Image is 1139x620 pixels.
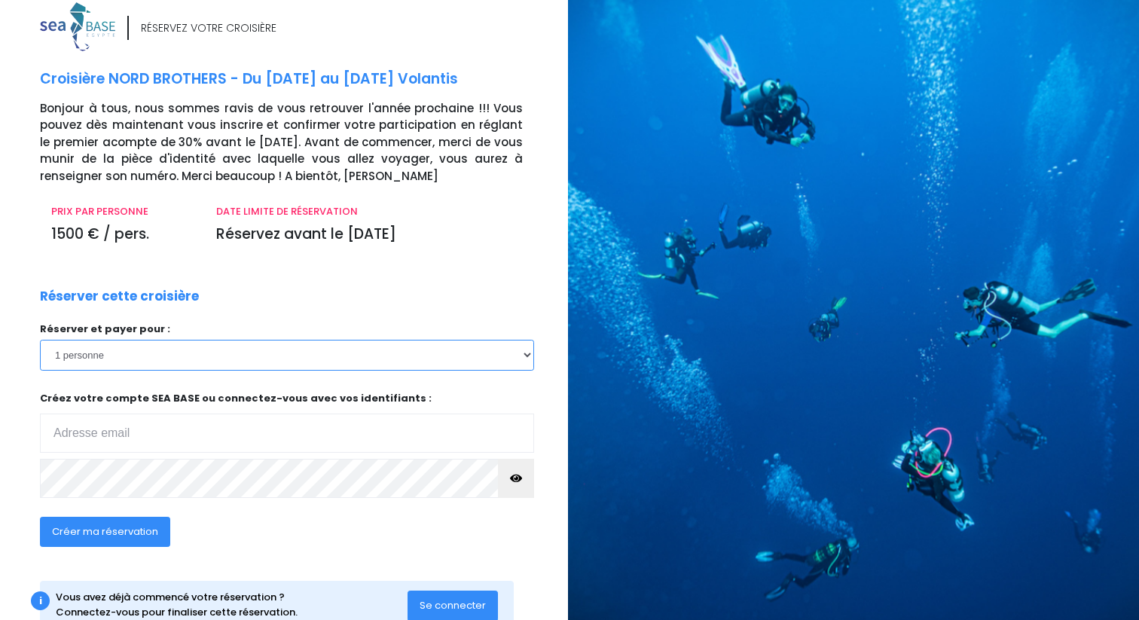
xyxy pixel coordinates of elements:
[40,414,534,453] input: Adresse email
[141,20,276,36] div: RÉSERVEZ VOTRE CROISIÈRE
[40,2,115,51] img: logo_color1.png
[40,322,534,337] p: Réserver et payer pour :
[408,599,498,612] a: Se connecter
[56,590,408,619] div: Vous avez déjà commencé votre réservation ? Connectez-vous pour finaliser cette réservation.
[52,524,158,539] span: Créer ma réservation
[40,391,534,454] p: Créez votre compte SEA BASE ou connectez-vous avec vos identifiants :
[40,69,557,90] p: Croisière NORD BROTHERS - Du [DATE] au [DATE] Volantis
[40,517,170,547] button: Créer ma réservation
[216,224,523,246] p: Réservez avant le [DATE]
[51,204,194,219] p: PRIX PAR PERSONNE
[51,224,194,246] p: 1500 € / pers.
[40,100,557,185] p: Bonjour à tous, nous sommes ravis de vous retrouver l'année prochaine !!! Vous pouvez dès mainten...
[31,591,50,610] div: i
[420,598,486,612] span: Se connecter
[216,204,523,219] p: DATE LIMITE DE RÉSERVATION
[40,287,199,307] p: Réserver cette croisière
